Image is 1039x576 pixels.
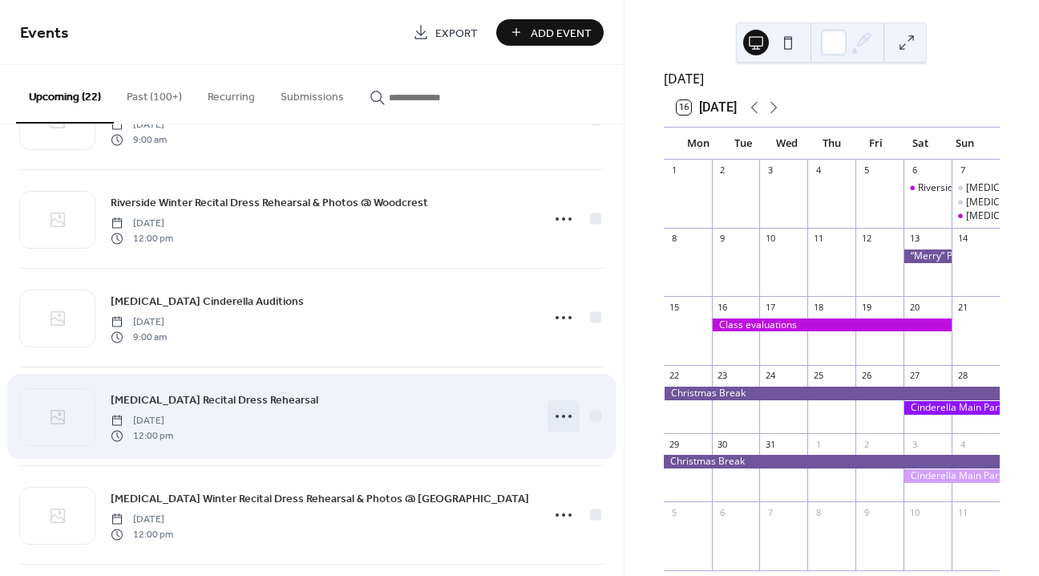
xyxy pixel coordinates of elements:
[764,438,776,450] div: 31
[664,387,1000,400] div: Christmas Break
[812,438,824,450] div: 1
[956,233,968,245] div: 14
[268,65,357,122] button: Submissions
[111,118,167,132] span: [DATE]
[860,438,872,450] div: 2
[531,25,592,42] span: Add Event
[111,491,529,508] span: [MEDICAL_DATA] Winter Recital Dress Rehearsal & Photos @ [GEOGRAPHIC_DATA]
[908,438,920,450] div: 3
[496,19,604,46] button: Add Event
[111,193,428,212] a: Riverside Winter Recital Dress Rehearsal & Photos @ Woodcrest
[810,128,854,160] div: Thu
[20,18,69,49] span: Events
[111,414,173,428] span: [DATE]
[956,301,968,313] div: 21
[812,301,824,313] div: 18
[956,506,968,518] div: 11
[111,217,173,231] span: [DATE]
[111,195,428,212] span: Riverside Winter Recital Dress Rehearsal & Photos @ Woodcrest
[943,128,987,160] div: Sun
[765,128,809,160] div: Wed
[812,370,824,382] div: 25
[956,164,968,176] div: 7
[860,164,872,176] div: 5
[908,233,920,245] div: 13
[764,506,776,518] div: 7
[111,330,167,344] span: 9:00 am
[908,370,920,382] div: 27
[721,128,765,160] div: Tue
[16,65,114,124] button: Upcoming (22)
[904,469,1000,483] div: Cinderella Main Part Mandatory Rehearsal
[812,506,824,518] div: 8
[952,196,1000,209] div: Norco Recital Dress Rehearsal
[908,506,920,518] div: 10
[904,249,952,263] div: “Merry” Poppins: A Jolly Holiday recital @ Fox Performing Arts Center
[904,401,1000,415] div: Cinderella Main Part Mandatory Rehearsal
[898,128,942,160] div: Sat
[671,96,742,119] button: 16[DATE]
[908,164,920,176] div: 6
[111,315,167,330] span: [DATE]
[111,489,529,508] a: [MEDICAL_DATA] Winter Recital Dress Rehearsal & Photos @ [GEOGRAPHIC_DATA]
[764,370,776,382] div: 24
[669,164,681,176] div: 1
[854,128,898,160] div: Fri
[669,301,681,313] div: 15
[111,527,173,542] span: 12:00 pm
[111,428,173,443] span: 12:00 pm
[401,19,490,46] a: Export
[669,233,681,245] div: 8
[111,391,318,409] a: [MEDICAL_DATA] Recital Dress Rehearsal
[812,164,824,176] div: 4
[111,392,318,409] span: [MEDICAL_DATA] Recital Dress Rehearsal
[669,438,681,450] div: 29
[908,301,920,313] div: 20
[111,513,173,527] span: [DATE]
[717,233,729,245] div: 9
[717,506,729,518] div: 6
[764,301,776,313] div: 17
[677,128,721,160] div: Mon
[664,69,1000,88] div: [DATE]
[956,438,968,450] div: 4
[717,301,729,313] div: 16
[669,370,681,382] div: 22
[111,231,173,245] span: 12:00 pm
[111,294,304,310] span: [MEDICAL_DATA] Cinderella Auditions
[712,318,952,332] div: Class evaluations
[717,164,729,176] div: 2
[669,506,681,518] div: 5
[195,65,268,122] button: Recurring
[717,438,729,450] div: 30
[860,301,872,313] div: 19
[111,132,167,147] span: 9:00 am
[812,233,824,245] div: 11
[111,292,304,310] a: [MEDICAL_DATA] Cinderella Auditions
[435,25,478,42] span: Export
[717,370,729,382] div: 23
[860,506,872,518] div: 9
[952,181,1000,195] div: Norco Cinderella Auditions
[764,233,776,245] div: 10
[952,209,1000,223] div: Norco Winter Recital Dress Rehearsal & Photos @ Norco
[956,370,968,382] div: 28
[860,370,872,382] div: 26
[904,181,952,195] div: Riverside Winter Recital Dress Rehearsal & Photos @ Woodcrest
[114,65,195,122] button: Past (100+)
[860,233,872,245] div: 12
[664,455,1000,469] div: Christmas Break
[764,164,776,176] div: 3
